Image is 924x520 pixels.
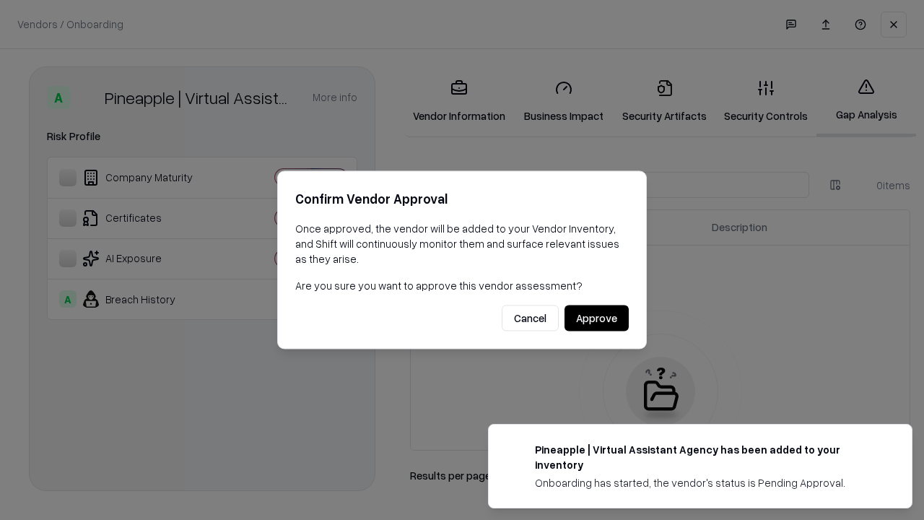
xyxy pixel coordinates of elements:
[295,188,629,209] h2: Confirm Vendor Approval
[565,305,629,331] button: Approve
[295,278,629,293] p: Are you sure you want to approve this vendor assessment?
[295,221,629,266] p: Once approved, the vendor will be added to your Vendor Inventory, and Shift will continuously mon...
[506,442,523,459] img: trypineapple.com
[502,305,559,331] button: Cancel
[535,475,877,490] div: Onboarding has started, the vendor's status is Pending Approval.
[535,442,877,472] div: Pineapple | Virtual Assistant Agency has been added to your inventory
